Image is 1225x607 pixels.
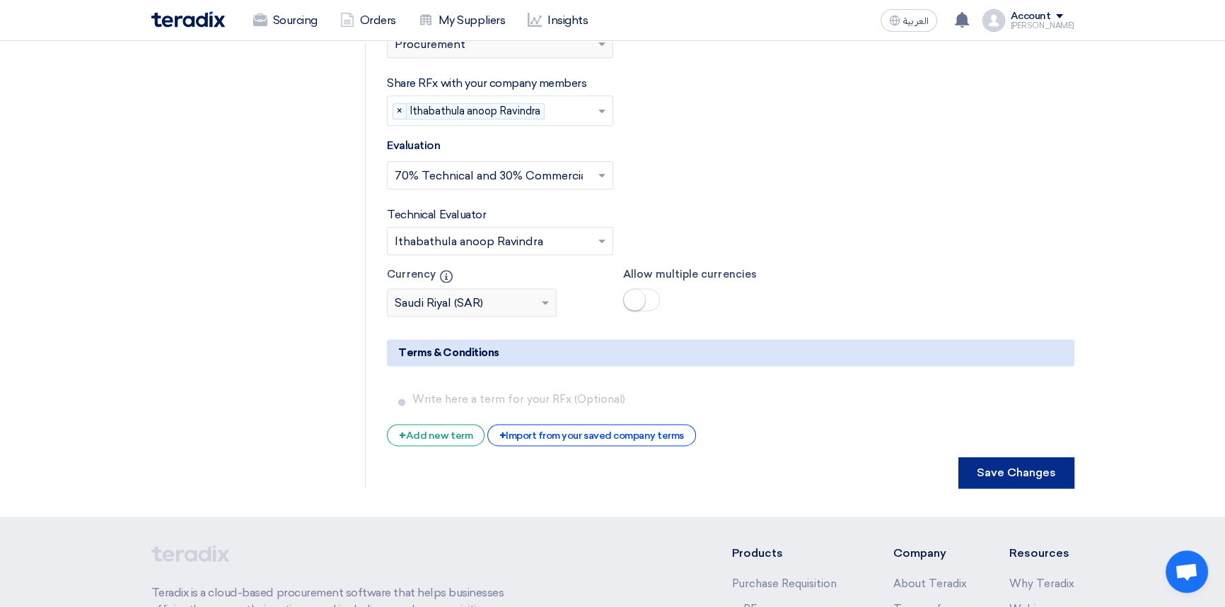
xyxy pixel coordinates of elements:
div: Add new term [387,424,484,446]
li: Products [731,545,851,562]
a: Orders [329,5,407,36]
button: العربية [881,9,937,32]
a: Why Teradix [1009,577,1074,590]
h5: Terms & Conditions [387,339,1074,366]
a: Sourcing [242,5,329,36]
div: Account [1011,11,1051,23]
span: Ithabathula anoop Ravindra [409,104,544,119]
a: My Suppliers [407,5,516,36]
a: Purchase Requisition [731,577,836,590]
span: + [499,429,506,442]
label: Evaluation [387,137,440,154]
button: Save Changes [958,457,1074,488]
a: Open chat [1166,550,1208,593]
span: العربية [903,16,929,26]
span: + [399,429,406,442]
a: About Teradix [893,577,967,590]
a: Insights [516,5,599,36]
img: profile_test.png [982,9,1005,32]
li: Resources [1009,545,1074,562]
div: [PERSON_NAME] [1011,22,1074,30]
span: Saudi Riyal (SAR) [395,295,483,312]
span: Procurement [395,36,465,53]
img: Teradix logo [151,11,225,28]
div: Import from your saved company terms [487,424,696,446]
span: × [393,104,407,119]
label: Share RFx with your company members [387,75,586,92]
li: Company [893,545,967,562]
label: Currency [387,266,602,283]
input: Write here a term for your RFx (Optional) [412,386,1068,413]
label: Allow multiple currencies [623,266,838,283]
label: Technical Evaluator [387,206,486,223]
